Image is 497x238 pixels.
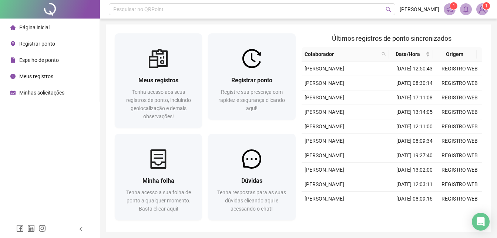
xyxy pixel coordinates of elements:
[218,89,285,111] span: Registre sua presença com rapidez e segurança clicando aqui!
[472,213,490,231] div: Open Intercom Messenger
[437,62,482,76] td: REGISTRO WEB
[437,148,482,163] td: REGISTRO WEB
[19,57,59,63] span: Espelho de ponto
[115,134,202,220] a: Minha folhaTenha acesso a sua folha de ponto a qualquer momento. Basta clicar aqui!
[392,206,437,221] td: [DATE] 18:19:17
[433,47,477,62] th: Origem
[27,225,35,232] span: linkedin
[305,80,344,86] span: [PERSON_NAME]
[453,3,455,9] span: 1
[332,34,451,42] span: Últimos registros de ponto sincronizados
[10,90,16,95] span: schedule
[483,2,490,10] sup: Atualize o seu contato no menu Meus Dados
[305,66,344,72] span: [PERSON_NAME]
[305,167,344,173] span: [PERSON_NAME]
[437,206,482,221] td: REGISTRO WEB
[115,33,202,128] a: Meus registrosTenha acesso aos seus registros de ponto, incluindo geolocalização e demais observa...
[392,134,437,148] td: [DATE] 08:09:34
[437,163,482,177] td: REGISTRO WEB
[463,6,469,13] span: bell
[19,41,55,47] span: Registrar ponto
[16,225,24,232] span: facebook
[208,33,295,120] a: Registrar pontoRegistre sua presença com rapidez e segurança clicando aqui!
[437,105,482,119] td: REGISTRO WEB
[305,123,344,129] span: [PERSON_NAME]
[142,177,174,184] span: Minha folha
[400,5,439,13] span: [PERSON_NAME]
[389,47,433,62] th: Data/Hora
[78,227,84,232] span: left
[392,62,437,76] td: [DATE] 12:50:43
[19,73,53,79] span: Meus registros
[450,2,457,10] sup: 1
[392,76,437,90] td: [DATE] 08:30:14
[126,189,191,212] span: Tenha acesso a sua folha de ponto a qualquer momento. Basta clicar aqui!
[446,6,453,13] span: notification
[10,25,16,30] span: home
[305,181,344,187] span: [PERSON_NAME]
[241,177,262,184] span: Dúvidas
[392,90,437,105] td: [DATE] 17:11:08
[392,119,437,134] td: [DATE] 12:11:00
[126,89,191,119] span: Tenha acesso aos seus registros de ponto, incluindo geolocalização e demais observações!
[437,177,482,192] td: REGISTRO WEB
[138,77,178,84] span: Meus registros
[305,50,379,58] span: Colaborador
[305,109,344,115] span: [PERSON_NAME]
[305,95,344,100] span: [PERSON_NAME]
[231,77,272,84] span: Registrar ponto
[437,134,482,148] td: REGISTRO WEB
[38,225,46,232] span: instagram
[437,192,482,206] td: REGISTRO WEB
[305,138,344,144] span: [PERSON_NAME]
[437,90,482,105] td: REGISTRO WEB
[386,7,391,12] span: search
[10,57,16,63] span: file
[217,189,286,212] span: Tenha respostas para as suas dúvidas clicando aqui e acessando o chat!
[392,177,437,192] td: [DATE] 12:03:11
[437,76,482,90] td: REGISTRO WEB
[392,50,424,58] span: Data/Hora
[10,41,16,46] span: environment
[305,152,344,158] span: [PERSON_NAME]
[305,196,344,202] span: [PERSON_NAME]
[382,52,386,56] span: search
[392,105,437,119] td: [DATE] 13:14:05
[19,24,50,30] span: Página inicial
[392,163,437,177] td: [DATE] 13:02:00
[392,148,437,163] td: [DATE] 19:27:40
[437,119,482,134] td: REGISTRO WEB
[380,49,387,60] span: search
[10,74,16,79] span: clock-circle
[485,3,488,9] span: 1
[208,134,295,220] a: DúvidasTenha respostas para as suas dúvidas clicando aqui e acessando o chat!
[19,90,64,96] span: Minhas solicitações
[477,4,488,15] img: 94119
[392,192,437,206] td: [DATE] 08:09:16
